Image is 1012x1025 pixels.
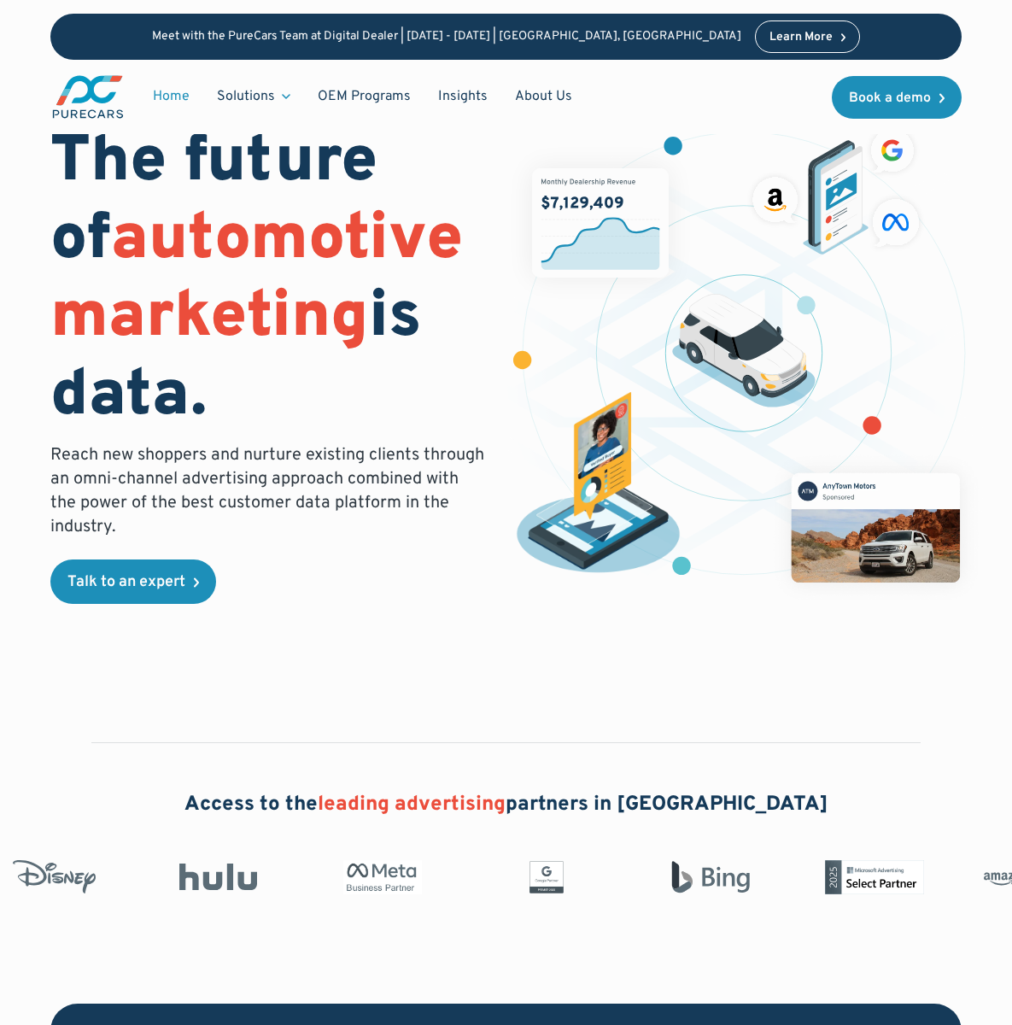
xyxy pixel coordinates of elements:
[578,860,687,894] img: Bing
[304,80,424,113] a: OEM Programs
[50,559,216,604] a: Talk to an expert
[755,20,861,53] a: Learn More
[746,123,926,255] img: ads on social media and advertising partners
[203,80,304,113] div: Solutions
[139,80,203,113] a: Home
[769,32,833,44] div: Learn More
[742,860,851,894] img: Microsoft Advertising Partner
[217,87,275,106] div: Solutions
[67,575,185,590] div: Talk to an expert
[50,73,126,120] img: purecars logo
[414,860,524,894] img: Google Partner
[50,125,485,436] h1: The future of is data.
[184,791,828,820] h2: Access to the partners in [GEOGRAPHIC_DATA]
[250,860,360,894] img: Meta Business Partner
[849,91,931,105] div: Book a demo
[152,30,741,44] p: Meet with the PureCars Team at Digital Dealer | [DATE] - [DATE] | [GEOGRAPHIC_DATA], [GEOGRAPHIC_...
[768,449,983,606] img: mockup of facebook post
[424,80,501,113] a: Insights
[505,392,691,578] img: persona of a buyer
[532,168,669,278] img: chart showing monthly dealership revenue of $7m
[86,864,196,891] img: Hulu
[318,792,506,817] span: leading advertising
[50,200,463,360] span: automotive marketing
[672,294,816,407] img: illustration of a vehicle
[50,73,126,120] a: main
[501,80,586,113] a: About Us
[50,443,485,539] p: Reach new shoppers and nurture existing clients through an omni-channel advertising approach comb...
[832,76,962,119] a: Book a demo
